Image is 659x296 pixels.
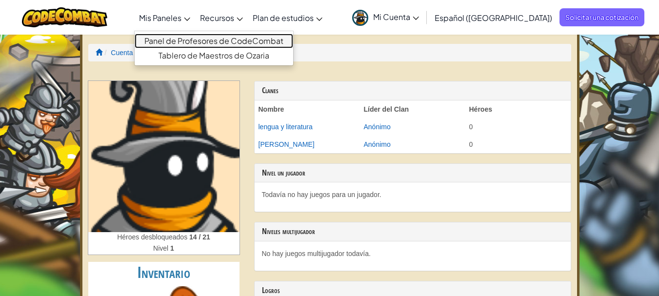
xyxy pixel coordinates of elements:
font: Nombre [259,105,284,113]
font: Recursos [200,13,234,23]
font: Panel de Profesores de CodeCombat [144,36,283,46]
img: Logotipo de CodeCombat [22,7,107,27]
font: Español ([GEOGRAPHIC_DATA]) [435,13,552,23]
font: 1 [170,244,174,252]
font: No hay juegos multijugador todavía. [262,250,371,257]
img: avatar [352,10,368,26]
a: Cuenta [111,49,133,57]
a: lengua y literatura [259,123,313,131]
font: Plan de estudios [253,13,314,23]
a: Español ([GEOGRAPHIC_DATA]) [430,4,557,31]
a: Anónimo [364,123,391,131]
a: Mi Cuenta [347,2,424,33]
a: Plan de estudios [248,4,327,31]
font: Logros [262,285,280,296]
a: Recursos [195,4,248,31]
font: 14 / 21 [189,233,210,241]
font: Niveles multijugador [262,226,315,237]
font: 0 [469,123,473,131]
a: Tablero de Maestros de Ozaria [135,48,293,63]
font: Solicitar una cotización [565,13,639,21]
font: Mis Paneles [139,13,181,23]
a: Anónimo [364,140,391,148]
font: 0 [469,140,473,148]
a: [PERSON_NAME] [259,140,315,148]
font: Inventario [137,262,190,283]
font: Nivel [153,244,168,252]
font: Líder del Clan [364,105,409,113]
a: Panel de Profesores de CodeCombat [135,34,293,48]
font: Héroes [469,105,492,113]
font: Nivel un jugador [262,167,305,178]
font: Mi Cuenta [373,12,410,22]
font: Clanes [262,85,279,96]
a: Solicitar una cotización [559,8,644,26]
a: Mis Paneles [134,4,195,31]
font: Todavía no hay juegos para un jugador. [262,191,381,198]
font: Héroes desbloqueados [117,233,187,241]
font: Tablero de Maestros de Ozaria [159,50,269,60]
